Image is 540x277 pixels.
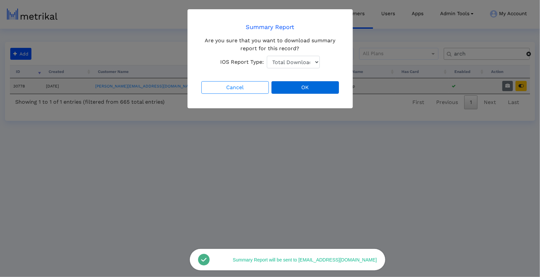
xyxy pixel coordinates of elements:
[226,257,377,262] div: Summary Report will be sent to [EMAIL_ADDRESS][DOMAIN_NAME]
[221,58,264,66] span: IOS Report Type:
[201,81,269,94] button: Cancel
[200,37,340,68] div: Are you sure that you want to download summary report for this record?
[271,81,339,94] button: OK
[200,22,340,31] h4: Summary Report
